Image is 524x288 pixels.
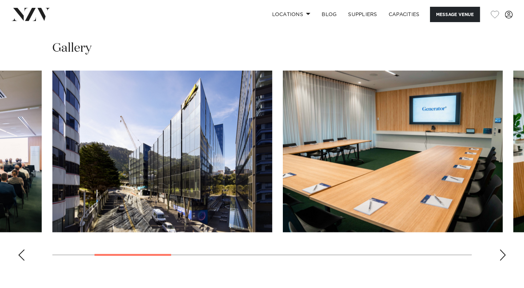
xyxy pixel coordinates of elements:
[383,7,425,22] a: Capacities
[11,8,50,21] img: nzv-logo.png
[52,40,92,56] h2: Gallery
[283,71,503,232] swiper-slide: 3 / 10
[430,7,480,22] button: Message Venue
[266,7,316,22] a: Locations
[316,7,342,22] a: BLOG
[342,7,383,22] a: SUPPLIERS
[52,71,272,232] swiper-slide: 2 / 10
